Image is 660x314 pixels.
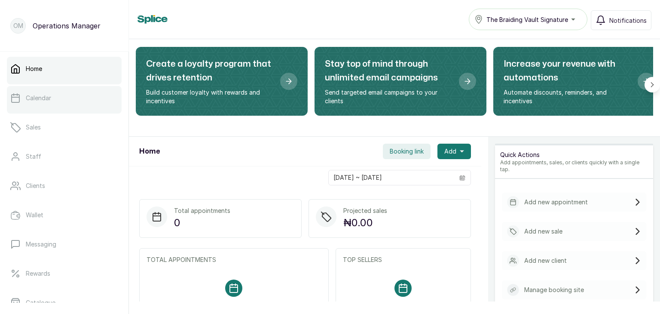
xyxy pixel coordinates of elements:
[459,175,465,181] svg: calendar
[383,144,431,159] button: Booking link
[390,147,424,156] span: Booking link
[504,57,631,85] h2: Increase your revenue with automations
[609,16,647,25] span: Notifications
[147,256,321,264] p: TOTAL APPOINTMENTS
[486,15,568,24] span: The Braiding Vault Signature
[33,21,101,31] p: Operations Manager
[329,170,454,185] input: Select date
[26,152,41,161] p: Staff
[13,22,23,30] p: OM
[26,299,55,307] p: Catalogue
[146,88,273,105] p: Build customer loyalty with rewards and incentives
[7,203,122,227] a: Wallet
[7,174,122,198] a: Clients
[174,215,230,231] p: 0
[469,9,587,30] button: The Braiding Vault Signature
[444,147,456,156] span: Add
[146,57,273,85] h2: Create a loyalty program that drives retention
[437,144,471,159] button: Add
[139,146,160,157] h1: Home
[524,286,584,294] p: Manage booking site
[504,88,631,105] p: Automate discounts, reminders, and incentives
[325,57,452,85] h2: Stay top of mind through unlimited email campaigns
[7,115,122,139] a: Sales
[26,94,51,102] p: Calendar
[7,262,122,286] a: Rewards
[136,47,308,116] div: Create a loyalty program that drives retention
[343,215,387,231] p: ₦0.00
[7,232,122,256] a: Messaging
[26,211,43,219] p: Wallet
[325,88,452,105] p: Send targeted email campaigns to your clients
[26,240,56,249] p: Messaging
[7,145,122,169] a: Staff
[500,159,648,173] p: Add appointments, sales, or clients quickly with a single tap.
[174,206,230,215] p: Total appointments
[524,256,567,265] p: Add new client
[26,123,41,132] p: Sales
[343,206,387,215] p: Projected sales
[26,269,50,278] p: Rewards
[500,151,648,159] p: Quick Actions
[26,65,42,73] p: Home
[591,10,651,30] button: Notifications
[524,227,562,236] p: Add new sale
[7,86,122,110] a: Calendar
[315,47,486,116] div: Stay top of mind through unlimited email campaigns
[524,198,588,206] p: Add new appointment
[7,57,122,81] a: Home
[26,182,45,190] p: Clients
[343,256,464,264] p: TOP SELLERS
